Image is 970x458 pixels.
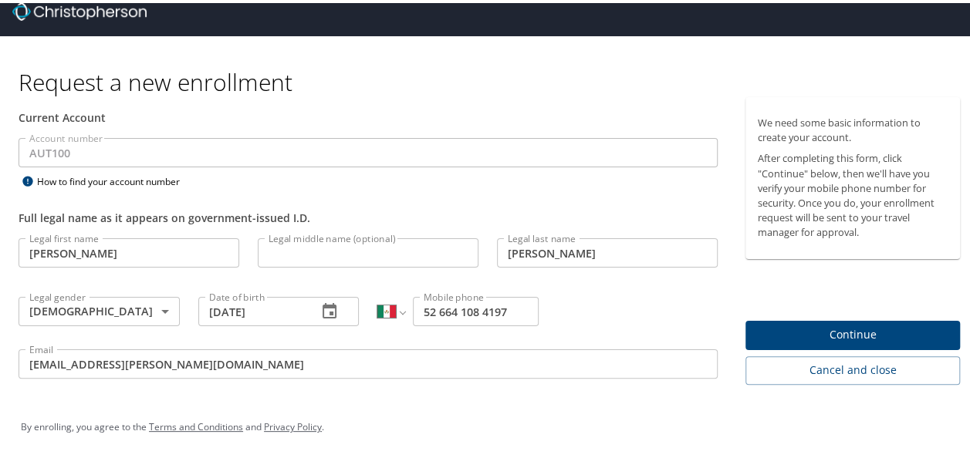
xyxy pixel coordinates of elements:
[745,318,960,348] button: Continue
[264,417,322,430] a: Privacy Policy
[19,207,718,223] div: Full legal name as it appears on government-issued I.D.
[19,294,180,323] div: [DEMOGRAPHIC_DATA]
[758,358,948,377] span: Cancel and close
[758,148,948,237] p: After completing this form, click "Continue" below, then we'll have you verify your mobile phone ...
[198,294,306,323] input: MM/DD/YYYY
[758,322,948,342] span: Continue
[149,417,243,430] a: Terms and Conditions
[21,405,961,443] div: By enrolling, you agree to the and .
[758,113,948,142] p: We need some basic information to create your account.
[19,106,718,123] div: Current Account
[413,294,539,323] input: Enter phone number
[19,169,211,188] div: How to find your account number
[745,353,960,382] button: Cancel and close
